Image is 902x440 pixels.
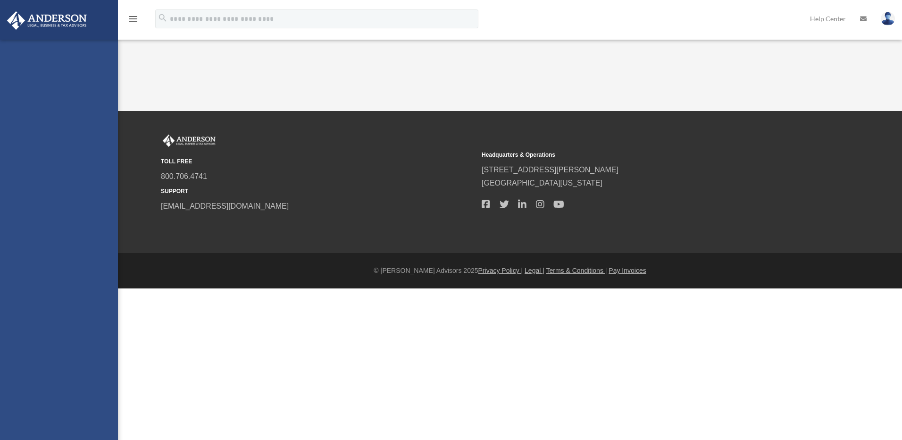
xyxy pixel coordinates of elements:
a: Legal | [525,267,544,274]
a: [STREET_ADDRESS][PERSON_NAME] [482,166,618,174]
div: © [PERSON_NAME] Advisors 2025 [118,265,902,277]
a: 800.706.4741 [161,172,207,180]
img: User Pic [881,12,895,25]
i: menu [127,13,139,25]
img: Anderson Advisors Platinum Portal [4,11,90,30]
a: menu [127,17,139,25]
small: Headquarters & Operations [482,150,796,160]
a: Pay Invoices [609,267,646,274]
small: SUPPORT [161,186,475,196]
a: [EMAIL_ADDRESS][DOMAIN_NAME] [161,202,289,210]
small: TOLL FREE [161,157,475,167]
a: [GEOGRAPHIC_DATA][US_STATE] [482,179,602,187]
a: Terms & Conditions | [546,267,607,274]
img: Anderson Advisors Platinum Portal [161,135,217,147]
a: Privacy Policy | [478,267,523,274]
i: search [158,13,168,23]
